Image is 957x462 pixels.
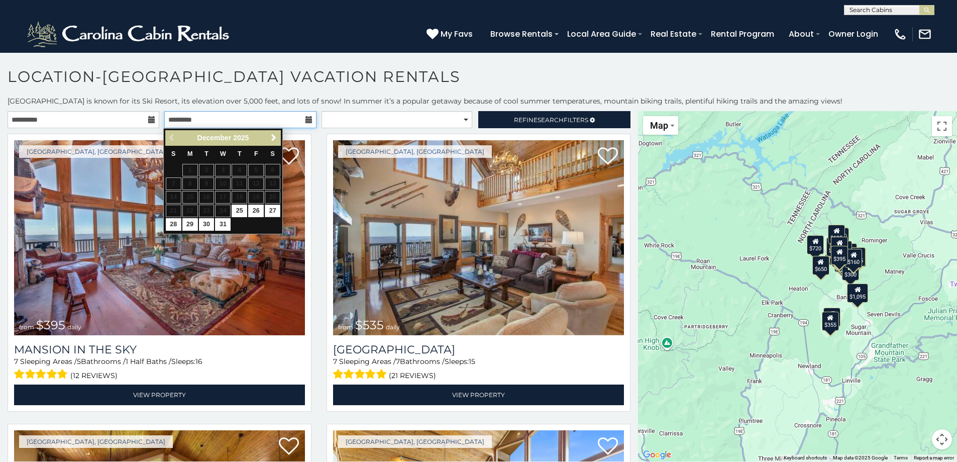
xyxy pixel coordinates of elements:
span: Wednesday [220,150,226,157]
a: [GEOGRAPHIC_DATA], [GEOGRAPHIC_DATA] [338,435,492,448]
div: $545 [832,247,849,266]
img: mail-regular-white.png [918,27,932,41]
div: $225 [824,308,841,327]
div: Sleeping Areas / Bathrooms / Sleeps: [333,356,624,382]
span: Tuesday [204,150,208,157]
a: [GEOGRAPHIC_DATA], [GEOGRAPHIC_DATA] [19,435,173,448]
a: Add to favorites [279,146,299,167]
a: Mansion In The Sky [14,343,305,356]
div: $160 [845,249,863,268]
a: Add to favorites [598,146,618,167]
button: Toggle fullscreen view [932,116,952,136]
a: Next [267,132,280,144]
img: White-1-2.png [25,19,234,49]
span: $535 [355,318,384,332]
span: from [338,323,353,331]
div: $125 [828,224,845,243]
span: $395 [36,318,65,332]
a: [GEOGRAPHIC_DATA] [333,343,624,356]
span: My Favs [441,28,473,40]
span: 7 [333,357,337,366]
span: from [19,323,34,331]
div: $180 [831,236,848,255]
a: View Property [14,385,305,405]
span: 2025 [233,134,249,142]
a: [GEOGRAPHIC_DATA], [GEOGRAPHIC_DATA] [19,145,173,158]
a: Local Area Guide [562,25,641,43]
div: $650 [812,256,829,275]
a: Open this area in Google Maps (opens a new window) [641,448,674,461]
span: December [197,134,232,142]
a: Mansion In The Sky from $395 daily [14,140,305,335]
span: Search [538,116,564,124]
div: $720 [807,235,824,254]
span: (12 reviews) [70,369,118,382]
button: Map camera controls [932,429,952,449]
span: 5 [77,357,81,366]
span: daily [67,323,81,331]
div: Sleeping Areas / Bathrooms / Sleeps: [14,356,305,382]
img: phone-regular-white.png [893,27,907,41]
a: RefineSearchFilters [478,111,630,128]
span: Saturday [270,150,274,157]
span: (21 reviews) [389,369,436,382]
span: Friday [254,150,258,157]
span: 7 [14,357,18,366]
a: Terms [894,455,908,460]
span: Next [270,134,278,142]
span: 1 Half Baths / [126,357,171,366]
span: Thursday [238,150,242,157]
a: Browse Rentals [485,25,558,43]
h3: Southern Star Lodge [333,343,624,356]
a: 25 [232,205,247,217]
div: $395 [831,245,848,264]
img: Mansion In The Sky [14,140,305,335]
a: 28 [166,218,181,231]
img: Southern Star Lodge [333,140,624,335]
div: $1,095 [847,284,869,303]
a: Add to favorites [598,436,618,457]
span: Map [650,120,668,131]
span: Sunday [171,150,175,157]
a: 27 [265,205,280,217]
div: $425 [827,237,844,256]
a: Real Estate [646,25,701,43]
img: Google [641,448,674,461]
span: 16 [195,357,202,366]
a: My Favs [427,28,475,41]
button: Change map style [643,116,678,135]
a: 30 [199,218,215,231]
a: Rental Program [706,25,779,43]
a: 29 [182,218,198,231]
a: [GEOGRAPHIC_DATA], [GEOGRAPHIC_DATA] [338,145,492,158]
div: $435 [849,247,866,266]
div: $355 [822,311,839,330]
span: 15 [469,357,475,366]
span: Map data ©2025 Google [833,455,888,460]
a: 31 [215,218,231,231]
span: Refine Filters [514,116,588,124]
a: View Property [333,385,624,405]
a: About [784,25,819,43]
a: Add to favorites [279,436,299,457]
a: Southern Star Lodge from $535 daily [333,140,624,335]
span: daily [386,323,400,331]
span: 7 [396,357,400,366]
button: Keyboard shortcuts [784,454,827,461]
a: Report a map error [914,455,954,460]
span: Monday [187,150,193,157]
a: Owner Login [823,25,883,43]
a: 26 [248,205,264,217]
div: $300 [842,261,859,281]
